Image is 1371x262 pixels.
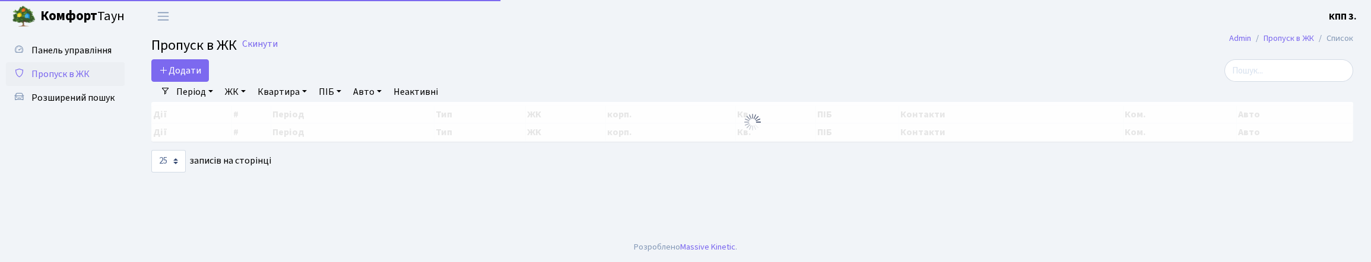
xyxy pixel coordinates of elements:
[220,82,250,102] a: ЖК
[242,39,278,50] a: Скинути
[12,5,36,28] img: logo.png
[172,82,218,102] a: Період
[1329,10,1357,23] b: КПП 3.
[159,64,201,77] span: Додати
[389,82,443,102] a: Неактивні
[253,82,312,102] a: Квартира
[40,7,97,25] b: Комфорт
[743,113,762,132] img: Обробка...
[314,82,346,102] a: ПІБ
[151,150,186,172] select: записів на сторінці
[1264,32,1314,44] a: Пропуск в ЖК
[1329,9,1357,24] a: КПП 3.
[634,241,737,254] div: Розроблено .
[151,150,271,172] label: записів на сторінці
[1314,32,1353,45] li: Список
[151,35,237,56] span: Пропуск в ЖК
[1211,26,1371,51] nav: breadcrumb
[6,86,125,110] a: Розширений пошук
[348,82,386,102] a: Авто
[40,7,125,27] span: Таун
[1229,32,1251,44] a: Admin
[151,59,209,82] a: Додати
[31,44,112,57] span: Панель управління
[1224,59,1353,82] input: Пошук...
[6,39,125,62] a: Панель управління
[31,68,90,81] span: Пропуск в ЖК
[680,241,735,253] a: Massive Kinetic
[6,62,125,86] a: Пропуск в ЖК
[31,91,115,104] span: Розширений пошук
[148,7,178,26] button: Переключити навігацію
